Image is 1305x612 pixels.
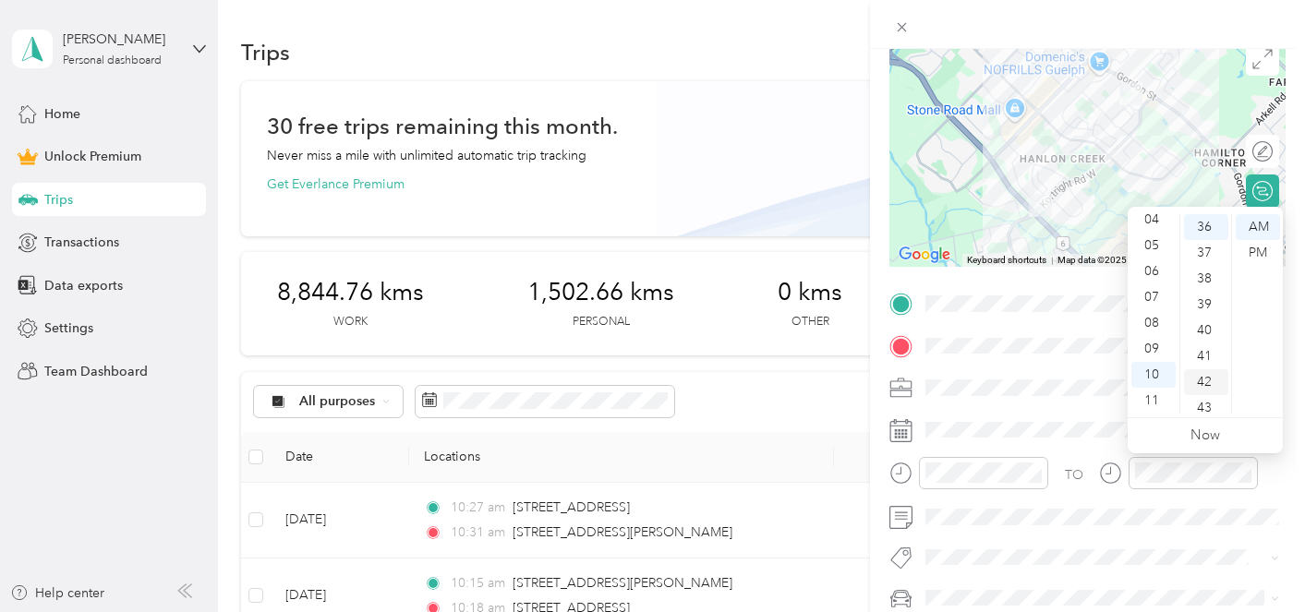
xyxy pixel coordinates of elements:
[894,243,955,267] a: Open this area in Google Maps (opens a new window)
[1184,214,1228,240] div: 36
[1184,369,1228,395] div: 42
[1184,292,1228,318] div: 39
[967,254,1046,267] button: Keyboard shortcuts
[1184,266,1228,292] div: 38
[1202,509,1305,612] iframe: Everlance-gr Chat Button Frame
[1131,284,1176,310] div: 07
[1184,318,1228,343] div: 40
[1184,240,1228,266] div: 37
[1236,240,1280,266] div: PM
[1131,362,1176,388] div: 10
[894,243,955,267] img: Google
[1131,336,1176,362] div: 09
[1131,233,1176,258] div: 05
[1190,426,1220,444] a: Now
[1131,258,1176,284] div: 06
[1057,255,1158,265] span: Map data ©2025 Google
[1131,207,1176,233] div: 04
[1131,388,1176,414] div: 11
[1184,343,1228,369] div: 41
[1065,465,1083,485] div: TO
[1184,395,1228,421] div: 43
[1236,214,1280,240] div: AM
[1131,310,1176,336] div: 08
